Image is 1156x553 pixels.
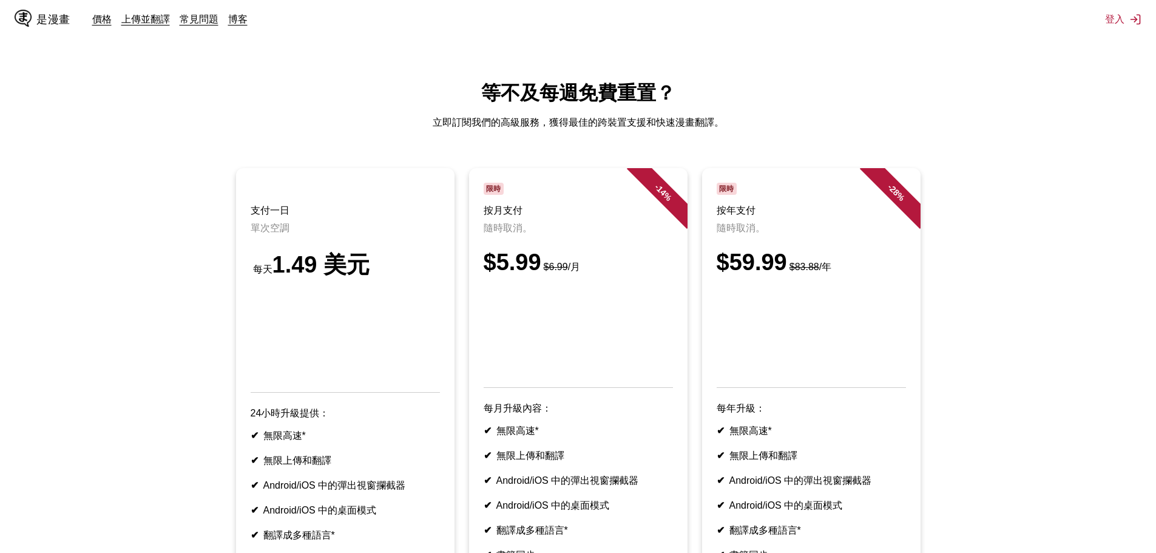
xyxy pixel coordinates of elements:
font: 每年升級： [717,403,765,413]
font: 無限上傳和翻譯 [496,450,564,461]
font: 無限高速* [263,430,306,441]
font: ✔ [251,430,259,441]
font: % [661,191,674,203]
font: 支付一日 [251,205,289,215]
font: 14 [655,184,668,197]
font: 翻譯成多種語言* [496,525,568,535]
a: 常見問題 [180,13,218,25]
font: ✔ [251,480,259,490]
font: 單次空調 [251,223,289,233]
font: 翻譯成多種語言* [729,525,801,535]
iframe: PayPal [484,290,673,370]
font: - [652,182,661,191]
font: $6.99 [544,262,568,272]
font: Android/iOS 中的桌面模式 [496,500,610,511]
font: 立即訂閱我們的高級服務，獲得最佳的跨裝置支援和快速漫畫翻譯。 [433,117,724,127]
font: 24小時升級提供： [251,408,330,418]
font: ✔ [717,426,725,436]
a: 博客 [228,13,248,25]
a: 價格 [92,13,112,25]
font: ✔ [717,500,725,511]
font: ✔ [484,426,492,436]
font: 無限上傳和翻譯 [263,455,331,466]
font: ✔ [717,450,725,461]
font: 按月支付 [484,205,522,215]
font: 隨時取消。 [717,223,765,233]
font: 按年支付 [717,205,755,215]
font: 每天 [253,264,272,274]
font: /年 [819,262,831,272]
font: ✔ [717,525,725,535]
font: $5.99 [484,249,541,275]
font: ✔ [484,525,492,535]
img: 登出 [1129,13,1141,25]
button: 登入 [1105,13,1141,26]
font: Android/iOS 中的桌面模式 [263,505,377,515]
font: ✔ [251,505,259,515]
font: /月 [568,262,580,272]
font: ✔ [251,455,259,466]
font: 每月升級內容： [484,403,552,413]
font: ✔ [484,500,492,511]
font: ✔ [251,530,259,540]
font: ✔ [484,475,492,486]
font: 限時 [486,185,501,193]
font: ✔ [484,450,492,461]
font: % [894,191,907,203]
font: 隨時取消。 [484,223,532,233]
font: 1.49 美元 [272,252,370,277]
font: 登入 [1105,13,1124,25]
font: ✔ [717,475,725,486]
font: Android/iOS 中的彈出視窗攔截器 [496,475,639,486]
a: IsManga 標誌是漫畫 [15,10,92,29]
font: - [885,182,894,191]
img: IsManga 標誌 [15,10,32,27]
iframe: PayPal [251,295,440,375]
font: 是漫畫 [36,13,70,25]
font: 無限高速* [729,426,772,436]
font: 28 [888,184,901,197]
font: Android/iOS 中的彈出視窗攔截器 [263,480,406,490]
font: 等不及每週免費重置？ [481,82,675,104]
font: Android/iOS 中的彈出視窗攔截器 [729,475,872,486]
font: $83.88 [789,262,819,272]
iframe: PayPal [717,290,906,370]
font: 無限高速* [496,426,539,436]
font: 無限上傳和翻譯 [729,450,797,461]
font: Android/iOS 中的桌面模式 [729,500,843,511]
font: $59.99 [717,249,787,275]
font: 翻譯成多種語言* [263,530,335,540]
a: 上傳並翻譯 [121,13,170,25]
font: 限時 [719,185,734,193]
